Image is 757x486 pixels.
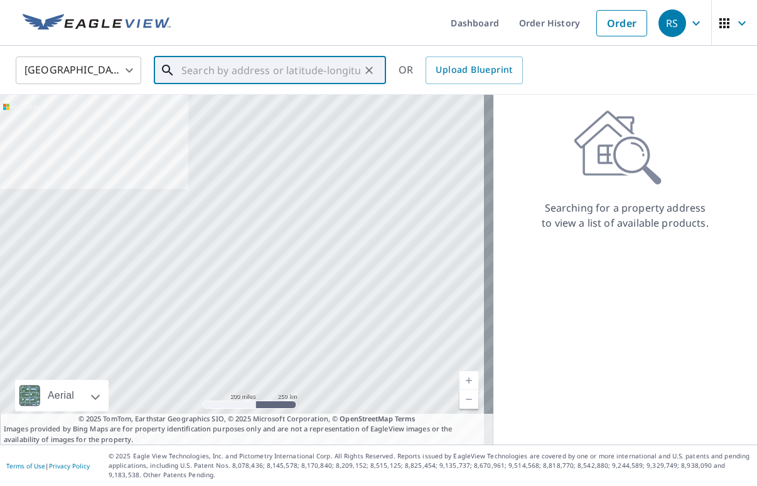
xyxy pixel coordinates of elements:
div: RS [658,9,686,37]
div: Aerial [15,380,109,411]
a: Current Level 5, Zoom In [459,371,478,390]
button: Clear [360,62,378,79]
img: EV Logo [23,14,171,33]
a: Privacy Policy [49,462,90,470]
div: Aerial [44,380,78,411]
p: | [6,462,90,470]
div: OR [399,57,523,84]
span: © 2025 TomTom, Earthstar Geographics SIO, © 2025 Microsoft Corporation, © [78,414,416,424]
p: © 2025 Eagle View Technologies, Inc. and Pictometry International Corp. All Rights Reserved. Repo... [109,451,751,480]
a: OpenStreetMap [340,414,392,423]
a: Upload Blueprint [426,57,522,84]
a: Terms [395,414,416,423]
a: Terms of Use [6,462,45,470]
div: [GEOGRAPHIC_DATA] [16,53,141,88]
span: Upload Blueprint [436,62,512,78]
p: Searching for a property address to view a list of available products. [541,200,709,230]
a: Current Level 5, Zoom Out [459,390,478,409]
input: Search by address or latitude-longitude [181,53,360,88]
a: Order [596,10,647,36]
